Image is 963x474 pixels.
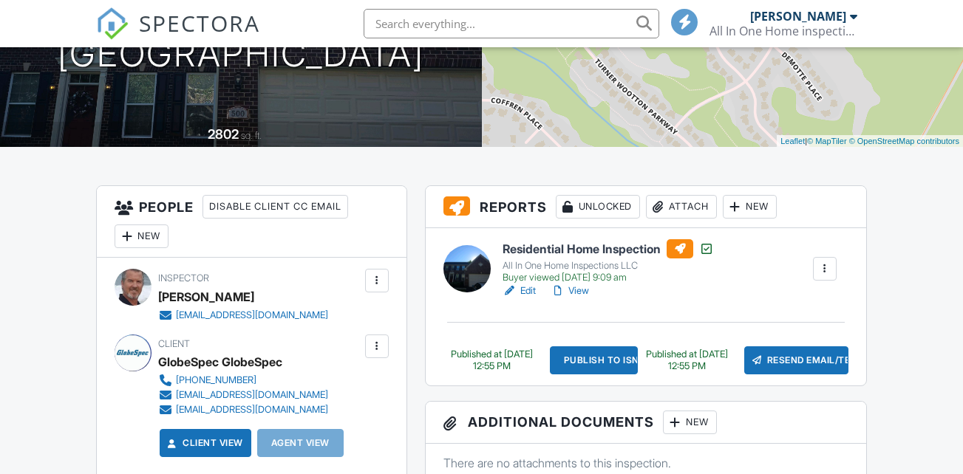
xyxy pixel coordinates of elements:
a: Residential Home Inspection All In One Home Inspections LLC Buyer viewed [DATE] 9:09 am [503,239,714,284]
span: Inspector [158,272,209,284]
a: Client View [165,436,243,450]
a: [EMAIL_ADDRESS][DOMAIN_NAME] [158,388,328,402]
div: GlobeSpec GlobeSpec [158,351,282,373]
span: SPECTORA [139,7,260,38]
div: Published at [DATE] 12:55 PM [443,348,541,372]
div: Publish to ISN [550,346,639,374]
div: Buyer viewed [DATE] 9:09 am [503,272,714,284]
div: Unlocked [556,195,640,219]
div: New [663,411,717,434]
div: Resend Email/Text [744,346,848,374]
a: [EMAIL_ADDRESS][DOMAIN_NAME] [158,402,328,417]
p: There are no attachments to this inspection. [443,455,848,471]
a: [EMAIL_ADDRESS][DOMAIN_NAME] [158,308,328,323]
div: 2802 [208,126,239,142]
a: Edit [503,284,536,298]
div: All In One Home Inspections LLC [503,260,714,272]
div: | [777,135,963,148]
div: New [115,224,169,248]
h3: People [97,186,406,258]
span: sq. ft. [241,130,262,141]
a: © OpenStreetMap contributors [849,137,959,145]
span: Client [158,338,190,349]
h3: Additional Documents [426,402,866,444]
div: Attach [646,195,717,219]
h6: Residential Home Inspection [503,239,714,258]
a: View [551,284,589,298]
input: Search everything... [364,9,659,38]
div: [EMAIL_ADDRESS][DOMAIN_NAME] [176,389,328,401]
div: New [723,195,777,219]
div: [PHONE_NUMBER] [176,374,256,386]
a: [PHONE_NUMBER] [158,373,328,388]
a: SPECTORA [96,20,260,51]
div: Disable Client CC Email [203,195,348,219]
div: [EMAIL_ADDRESS][DOMAIN_NAME] [176,309,328,321]
a: Leaflet [780,137,805,145]
div: All In One Home inspections LLC [710,24,857,38]
a: © MapTiler [807,137,847,145]
div: [PERSON_NAME] [750,9,846,24]
div: [PERSON_NAME] [158,286,254,308]
h3: Reports [426,186,866,228]
img: The Best Home Inspection Software - Spectora [96,7,129,40]
div: Published at [DATE] 12:55 PM [638,348,735,372]
div: [EMAIL_ADDRESS][DOMAIN_NAME] [176,404,328,416]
